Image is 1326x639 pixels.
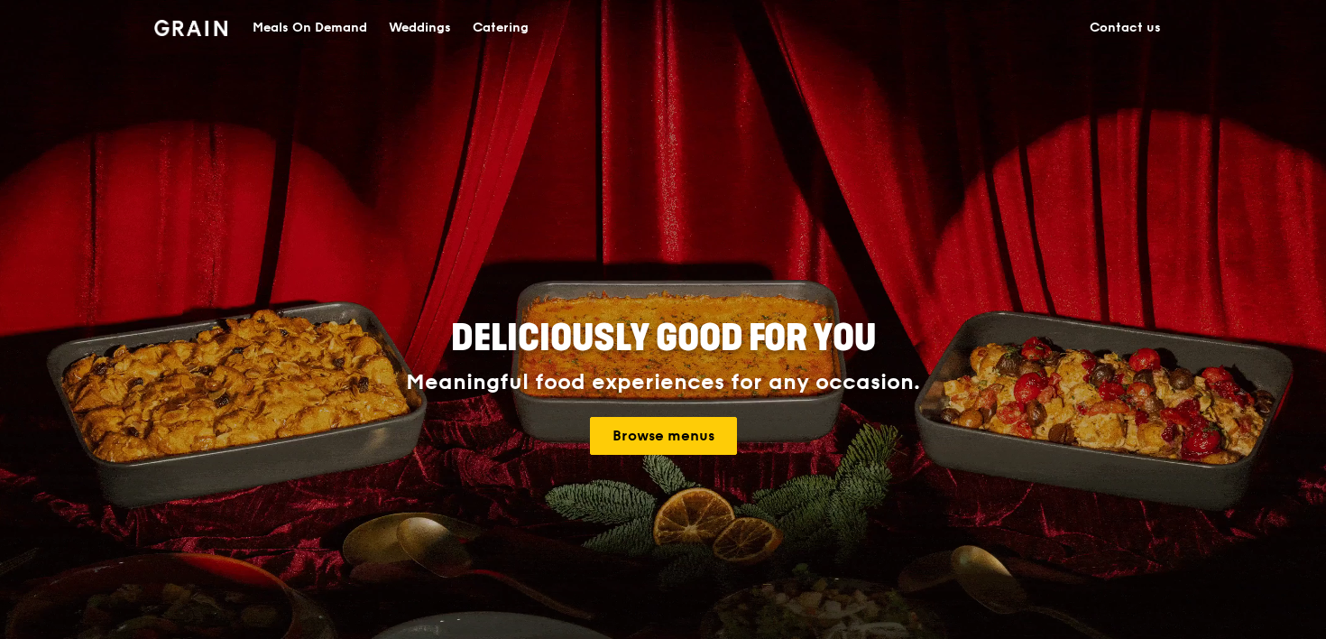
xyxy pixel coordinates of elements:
a: Contact us [1079,1,1172,55]
span: Deliciously good for you [451,317,876,360]
a: Weddings [378,1,462,55]
a: Browse menus [590,417,737,455]
img: Grain [154,20,227,36]
div: Meaningful food experiences for any occasion. [338,370,988,395]
a: Catering [462,1,539,55]
div: Weddings [389,1,451,55]
div: Catering [473,1,529,55]
div: Meals On Demand [253,1,367,55]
